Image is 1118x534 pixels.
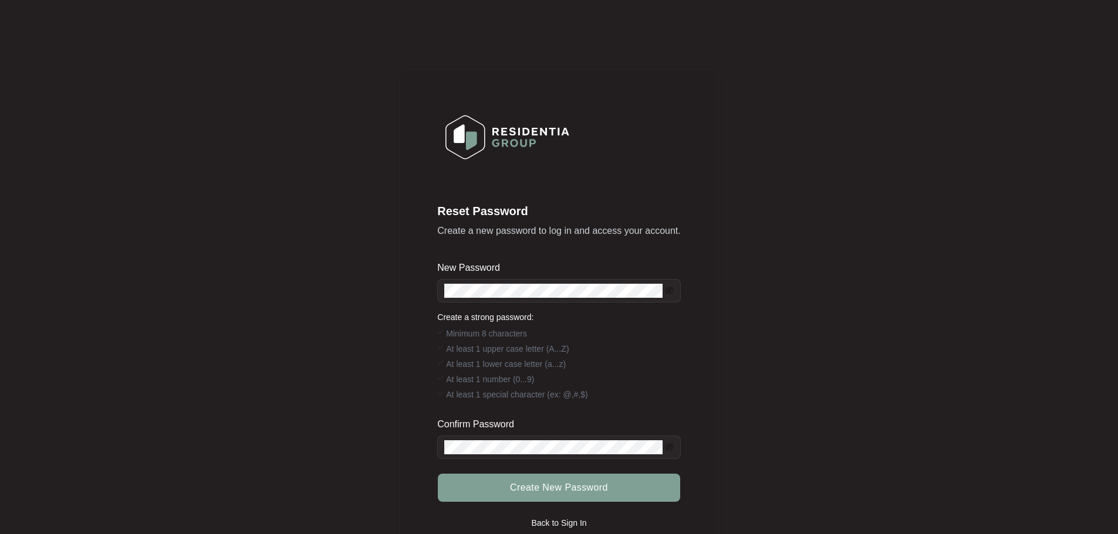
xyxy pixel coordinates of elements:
p: At least 1 lower case letter (a...z) [446,358,566,370]
input: New Password [444,284,662,298]
p: At least 1 number (0...9) [446,373,534,385]
span: Create New Password [510,481,608,495]
p: Back to Sign In [531,517,586,529]
img: gray tick [437,359,443,365]
img: Description of my image [438,107,577,167]
span: eye-invisible [665,286,674,295]
img: gray tick [437,390,443,396]
label: Confirm Password [437,419,522,430]
p: Create a new password to log in and access your account. [437,224,680,238]
p: At least 1 special character (ex: @,#,$) [446,389,587,400]
p: At least 1 upper case letter (A...Z) [446,343,569,355]
p: Minimum 8 characters [446,328,527,339]
label: New Password [437,262,508,274]
img: gray tick [437,344,443,350]
button: Create New Password [438,474,680,502]
p: Create a strong password: [437,311,680,323]
img: gray tick [437,329,443,335]
p: Reset Password [437,203,680,219]
span: eye-invisible [665,443,674,451]
img: gray tick [437,375,443,380]
input: Confirm Password [444,440,662,454]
